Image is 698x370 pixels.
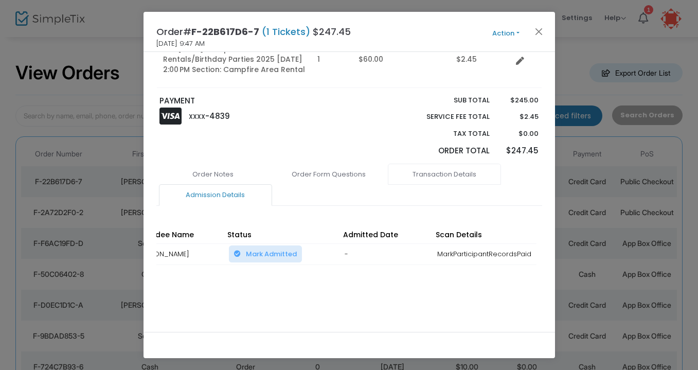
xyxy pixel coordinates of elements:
a: Admission Details [159,184,272,206]
p: $245.00 [500,95,539,105]
th: Attendee Name [131,226,224,244]
td: MarkParticipantRecordsPaid [432,244,536,265]
span: F-22B617D6-7 [191,25,259,38]
h4: Order# $247.45 [156,25,351,39]
p: Tax Total [403,129,490,139]
td: $2.45 [450,31,512,88]
p: $247.45 [500,145,539,157]
span: (1 Tickets) [259,25,313,38]
th: Admitted Date [339,226,432,244]
a: Order Form Questions [272,164,385,185]
p: Order Total [403,145,490,157]
span: [DATE] 9:47 AM [156,39,205,49]
p: Service Fee Total [403,112,490,122]
td: $60.00 [352,31,450,88]
span: XXXX [189,112,205,121]
a: Transaction Details [388,164,501,185]
th: Status [224,226,339,244]
a: Order Notes [156,164,270,185]
td: [PERSON_NAME] [131,244,224,265]
td: Fall [DATE] Campfire Rentals/Birthday Parties 2025 [DATE] 2:00 PM Section: Campfire Area Rental [157,31,311,88]
span: Mark Admitted [246,249,297,259]
p: $0.00 [500,129,539,139]
th: Scan Details [432,226,536,244]
button: Close [532,25,545,38]
span: -4839 [205,111,230,121]
td: 1 [311,31,352,88]
p: Sub total [403,95,490,105]
button: Action [475,28,537,39]
td: - [339,244,432,265]
p: $2.45 [500,112,539,122]
p: PAYMENT [159,95,344,107]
